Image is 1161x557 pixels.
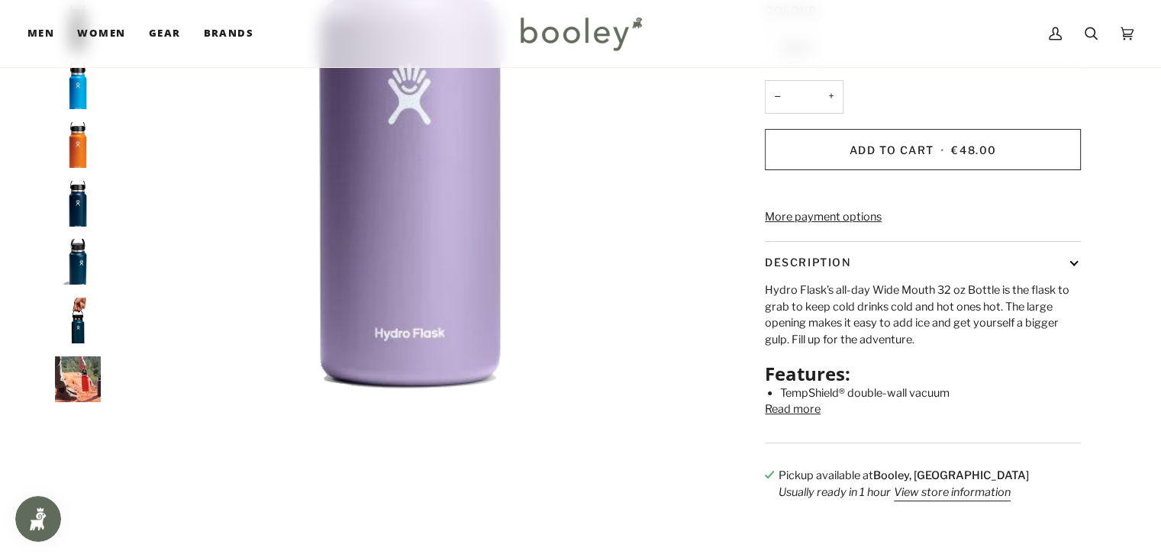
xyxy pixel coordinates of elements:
[850,143,934,156] span: Add to Cart
[894,485,1011,501] button: View store information
[779,485,1029,501] p: Usually ready in 1 hour
[873,468,1029,482] strong: Booley, [GEOGRAPHIC_DATA]
[765,401,821,418] button: Read more
[27,26,54,41] span: Men
[55,122,101,168] img: Hydro Flask Wide Mouth 32 oz Bottle Mesa - Booley Galway
[55,298,101,343] img: Hydro Flask Wide Mouth 32 oz Bottle - Booley Galway
[765,80,789,114] button: −
[765,209,1081,226] a: More payment options
[514,11,647,56] img: Booley
[765,80,843,114] input: Quantity
[149,26,181,41] span: Gear
[780,385,1081,402] li: TempShield® double-wall vacuum
[819,80,843,114] button: +
[55,356,101,402] img: Hydro Flask Wide Mouth 32 oz Bottle - Booley Galway
[55,239,101,285] img: Hydro Flask Wide Mouth 32 oz Bottle - Booley Galway
[765,362,1081,385] h2: Features:
[55,63,101,109] img: Hydro Flask Wide Mouth 32 oz Bottle Pacific - Booley Galway
[951,143,996,156] span: €48.00
[15,496,61,542] iframe: Button to open loyalty program pop-up
[765,282,1081,349] p: Hydro Flask’s all-day Wide Mouth 32 oz Bottle is the flask to grab to keep cold drinks cold and h...
[55,181,101,227] img: Hydro Flask Wide Mouth 32 oz Bottle Indigo - Booley Galway
[203,26,253,41] span: Brands
[779,468,1029,485] p: Pickup available at
[937,143,948,156] span: •
[765,129,1081,170] button: Add to Cart • €48.00
[77,26,125,41] span: Women
[765,242,1081,282] button: Description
